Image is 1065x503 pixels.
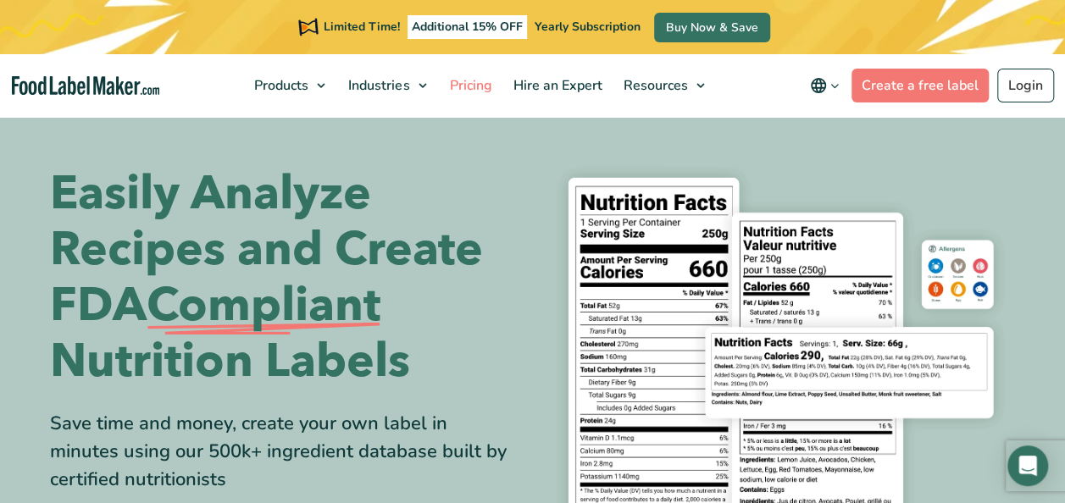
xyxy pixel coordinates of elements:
a: Products [244,54,334,117]
div: Save time and money, create your own label in minutes using our 500k+ ingredient database built b... [50,410,520,494]
span: Limited Time! [324,19,400,35]
a: Buy Now & Save [654,13,770,42]
span: Additional 15% OFF [408,15,527,39]
span: Pricing [444,76,493,95]
span: Hire an Expert [508,76,603,95]
span: Industries [343,76,411,95]
span: Compliant [147,278,380,334]
span: Resources [618,76,689,95]
h1: Easily Analyze Recipes and Create FDA Nutrition Labels [50,166,520,390]
a: Industries [338,54,435,117]
a: Pricing [439,54,498,117]
a: Create a free label [851,69,989,102]
span: Yearly Subscription [535,19,641,35]
a: Login [997,69,1054,102]
a: Hire an Expert [502,54,608,117]
a: Resources [613,54,713,117]
div: Open Intercom Messenger [1007,445,1048,486]
span: Products [249,76,310,95]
